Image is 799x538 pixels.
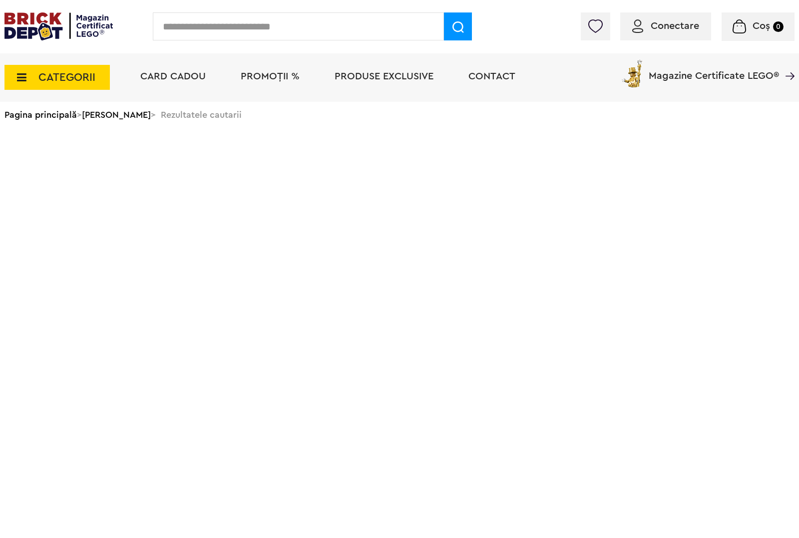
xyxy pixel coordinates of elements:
[649,58,779,81] span: Magazine Certificate LEGO®
[632,21,699,31] a: Conectare
[140,71,206,81] a: Card Cadou
[773,21,784,32] small: 0
[651,21,699,31] span: Conectare
[38,72,95,83] span: CATEGORII
[82,110,151,119] a: [PERSON_NAME]
[4,110,77,119] a: Pagina principală
[4,102,795,128] div: > > Rezultatele cautarii
[753,21,770,31] span: Coș
[779,58,795,68] a: Magazine Certificate LEGO®
[335,71,433,81] a: Produse exclusive
[468,71,515,81] a: Contact
[241,71,300,81] a: PROMOȚII %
